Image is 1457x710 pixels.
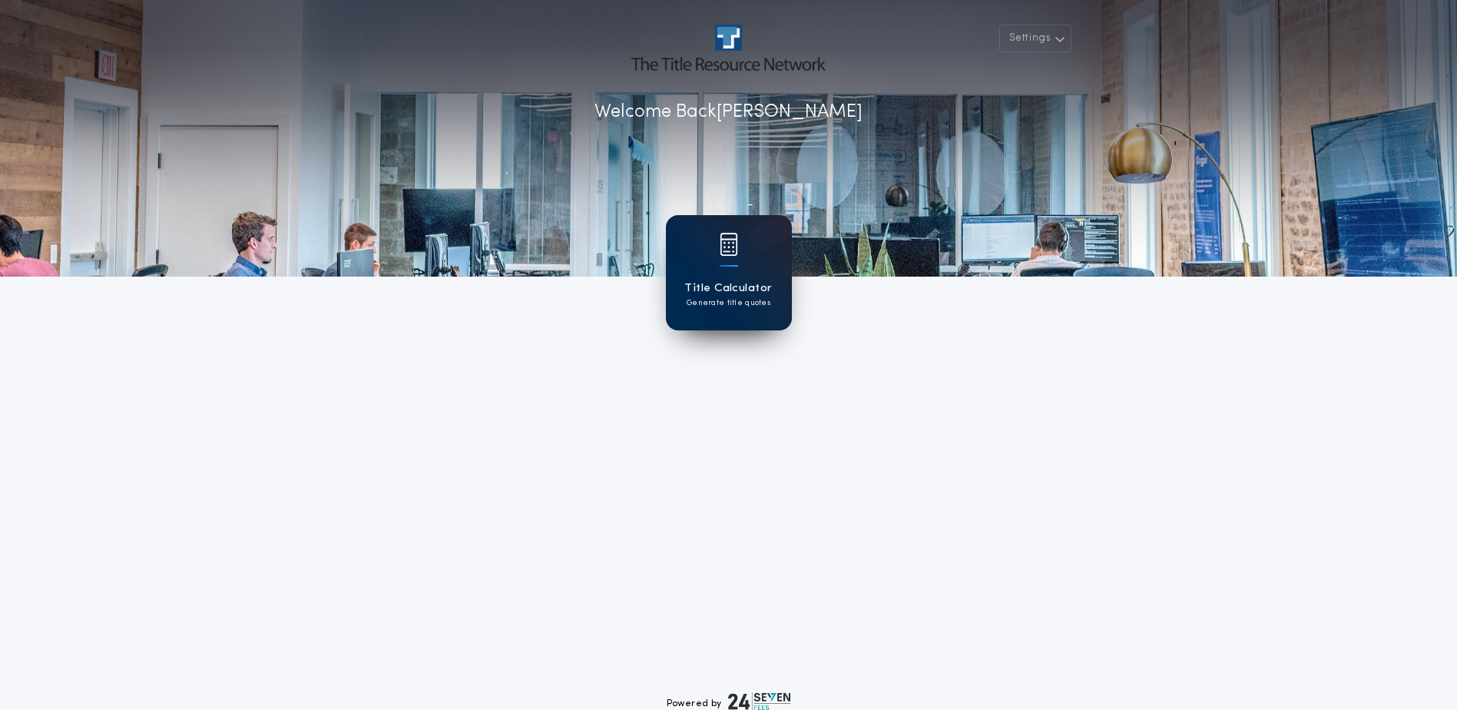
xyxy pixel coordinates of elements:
h1: Title Calculator [684,280,772,297]
p: Generate title quotes [687,297,770,309]
p: Welcome Back [PERSON_NAME] [594,98,863,126]
img: account-logo [631,25,825,71]
a: card iconTitle CalculatorGenerate title quotes [666,215,792,330]
img: card icon [720,233,738,256]
button: Settings [999,25,1071,52]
